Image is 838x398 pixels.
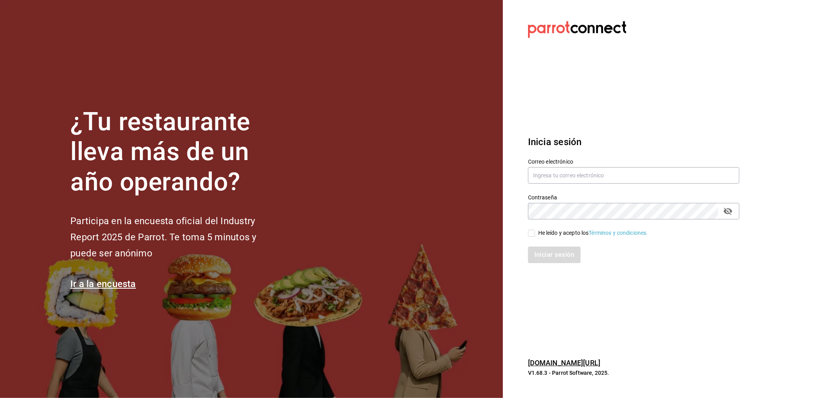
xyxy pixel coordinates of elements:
h2: Participa en la encuesta oficial del Industry Report 2025 de Parrot. Te toma 5 minutos y puede se... [70,213,282,261]
label: Correo electrónico [528,159,739,164]
p: V1.68.3 - Parrot Software, 2025. [528,369,739,377]
div: He leído y acepto los [538,229,648,237]
button: passwordField [721,205,735,218]
h3: Inicia sesión [528,135,739,149]
h1: ¿Tu restaurante lleva más de un año operando? [70,107,282,197]
a: Ir a la encuesta [70,278,136,289]
a: Términos y condiciones. [589,230,648,236]
input: Ingresa tu correo electrónico [528,167,739,184]
label: Contraseña [528,195,739,200]
a: [DOMAIN_NAME][URL] [528,359,600,367]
